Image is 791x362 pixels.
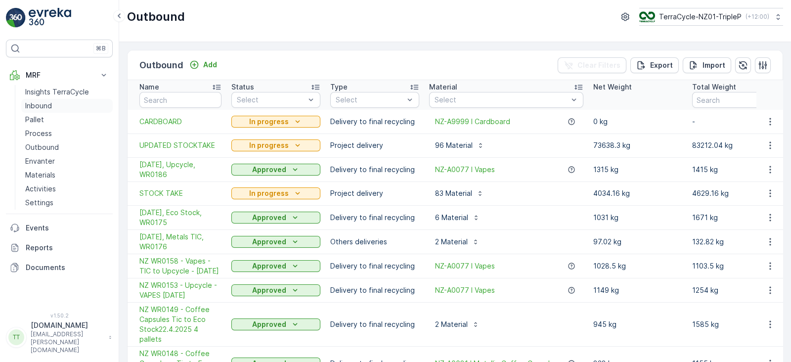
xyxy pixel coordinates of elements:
p: Others deliveries [330,237,419,247]
p: Delivery to final recycling [330,261,419,271]
p: Select [435,95,568,105]
a: Reports [6,238,113,258]
p: 97.02 kg [593,237,682,247]
button: TerraCycle-NZ01-TripleP(+12:00) [639,8,783,26]
a: STOCK TAKE [139,188,221,198]
div: TT [8,329,24,345]
a: Process [21,127,113,140]
p: Delivery to final recycling [330,213,419,223]
button: 83 Material [429,185,490,201]
button: Export [630,57,679,73]
p: Project delivery [330,188,419,198]
button: Approved [231,260,320,272]
span: NZ WR0158 - Vapes - TIC to Upcycle - [DATE] [139,256,221,276]
input: Search [692,92,781,108]
p: Net Weight [593,82,632,92]
a: Inbound [21,99,113,113]
p: 1028.5 kg [593,261,682,271]
p: In progress [249,140,289,150]
p: Materials [25,170,55,180]
a: UPDATED STOCKTAKE [139,140,221,150]
a: 30/05/2025, Eco Stock, WR0175 [139,208,221,227]
p: Add [203,60,217,70]
p: - [692,117,781,127]
p: Export [650,60,673,70]
button: Approved [231,236,320,248]
p: In progress [249,117,289,127]
p: Type [330,82,348,92]
span: [DATE], Upcycle, WR0186 [139,160,221,180]
p: 1585 kg [692,319,781,329]
p: 132.82 kg [692,237,781,247]
p: Process [25,129,52,138]
img: TC_7kpGtVS.png [639,11,655,22]
a: NZ WR0158 - Vapes - TIC to Upcycle - 9 5 2025 [139,256,221,276]
p: Outbound [139,58,183,72]
a: Insights TerraCycle [21,85,113,99]
p: Approved [252,319,286,329]
p: 1103.5 kg [692,261,781,271]
p: Status [231,82,254,92]
button: 6 Material [429,210,486,226]
p: Project delivery [330,140,419,150]
p: Select [237,95,305,105]
button: In progress [231,139,320,151]
span: NZ WR0153 - Upcycle - VAPES [DATE] [139,280,221,300]
p: Insights TerraCycle [25,87,89,97]
p: 73638.3 kg [593,140,682,150]
p: 2 Material [435,237,468,247]
p: TerraCycle-NZ01-TripleP [659,12,742,22]
a: NZ-A0077 I Vapes [435,261,495,271]
a: Envanter [21,154,113,168]
p: 1671 kg [692,213,781,223]
a: Events [6,218,113,238]
p: Delivery to final recycling [330,117,419,127]
p: 1031 kg [593,213,682,223]
a: Outbound [21,140,113,154]
p: Approved [252,237,286,247]
p: Clear Filters [577,60,620,70]
p: 83 Material [435,188,472,198]
a: Materials [21,168,113,182]
p: Documents [26,263,109,272]
p: Approved [252,261,286,271]
a: NZ-A0077 I Vapes [435,165,495,175]
p: ( +12:00 ) [746,13,769,21]
button: 2 Material [429,234,485,250]
a: Documents [6,258,113,277]
button: Approved [231,164,320,176]
p: Reports [26,243,109,253]
img: logo [6,8,26,28]
a: CARDBOARD [139,117,221,127]
p: 0 kg [593,117,682,127]
p: Select [336,95,404,105]
a: 11/7/2025, Upcycle, WR0186 [139,160,221,180]
span: [DATE], Metals TIC, WR0176 [139,232,221,252]
button: Approved [231,212,320,224]
button: 96 Material [429,137,490,153]
a: NZ WR0153 - Upcycle - VAPES 29-04-2025 [139,280,221,300]
p: 1149 kg [593,285,682,295]
a: NZ-A0077 I Vapes [435,285,495,295]
p: Delivery to final recycling [330,319,419,329]
p: Delivery to final recycling [330,165,419,175]
a: NZ WR0149 - Coffee Capsules Tic to Eco Stock22.4.2025 4 pallets [139,305,221,344]
button: 2 Material [429,317,485,332]
button: Clear Filters [558,57,626,73]
p: 945 kg [593,319,682,329]
span: v 1.50.2 [6,313,113,318]
button: Import [683,57,731,73]
p: 83212.04 kg [692,140,781,150]
p: MRF [26,70,93,80]
a: NZ-A9999 I Cardboard [435,117,510,127]
p: [EMAIL_ADDRESS][PERSON_NAME][DOMAIN_NAME] [31,330,104,354]
p: Approved [252,213,286,223]
p: Events [26,223,109,233]
span: [DATE], Eco Stock, WR0175 [139,208,221,227]
p: Total Weight [692,82,736,92]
